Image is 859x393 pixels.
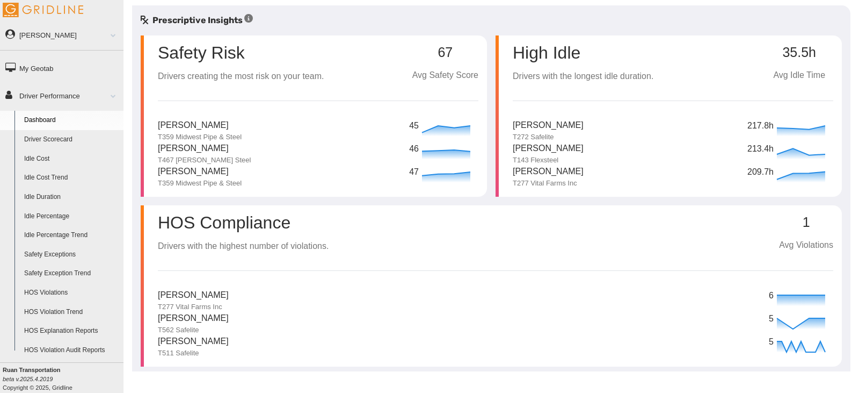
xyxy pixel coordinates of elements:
p: 217.8h [747,119,774,133]
p: 1 [779,215,833,230]
p: T277 Vital Farms Inc [513,178,584,188]
a: Idle Cost [19,149,123,169]
p: Avg Idle Time [765,69,833,82]
a: Safety Exceptions [19,245,123,265]
a: Driver Scorecard [19,130,123,149]
p: 5 [769,335,774,349]
p: T272 Safelite [513,132,584,142]
a: Safety Exception Trend [19,264,123,283]
p: [PERSON_NAME] [158,312,229,325]
a: HOS Explanation Reports [19,321,123,341]
p: T143 Flexsteel [513,155,584,165]
i: beta v.2025.4.2019 [3,376,53,382]
p: 213.4h [747,142,774,156]
div: Copyright © 2025, Gridline [3,366,123,392]
h5: Prescriptive Insights [141,14,253,27]
p: 209.7h [747,166,774,179]
p: Avg Safety Score [412,69,478,82]
p: T511 Safelite [158,348,229,358]
p: T562 Safelite [158,325,229,335]
p: [PERSON_NAME] [513,165,584,178]
a: HOS Violation Audit Reports [19,341,123,360]
p: [PERSON_NAME] [513,119,584,132]
a: HOS Violations [19,283,123,303]
b: Ruan Transportation [3,367,61,373]
p: [PERSON_NAME] [158,165,242,178]
p: [PERSON_NAME] [158,335,229,348]
p: [PERSON_NAME] [158,289,229,302]
p: 45 [409,119,419,133]
p: 6 [769,289,774,303]
p: Safety Risk [158,44,245,61]
p: 46 [409,142,419,156]
p: Drivers creating the most risk on your team. [158,70,324,83]
a: Idle Cost Trend [19,168,123,188]
img: Gridline [3,3,83,17]
p: 5 [769,312,774,326]
p: [PERSON_NAME] [158,142,251,155]
a: Idle Percentage Trend [19,226,123,245]
p: Avg Violations [779,239,833,252]
p: 35.5h [765,45,833,60]
p: T467 [PERSON_NAME] Steel [158,155,251,165]
p: T277 Vital Farms Inc [158,302,229,312]
p: T359 Midwest Pipe & Steel [158,132,242,142]
a: HOS Violation Trend [19,303,123,322]
p: 47 [409,166,419,179]
p: Drivers with the highest number of violations. [158,240,329,253]
p: HOS Compliance [158,214,329,231]
a: Idle Duration [19,188,123,207]
p: High Idle [513,44,653,61]
a: Dashboard [19,111,123,130]
p: T359 Midwest Pipe & Steel [158,178,242,188]
p: Drivers with the longest idle duration. [513,70,653,83]
p: 67 [412,45,478,60]
p: [PERSON_NAME] [158,119,242,132]
a: Idle Percentage [19,207,123,226]
p: [PERSON_NAME] [513,142,584,155]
